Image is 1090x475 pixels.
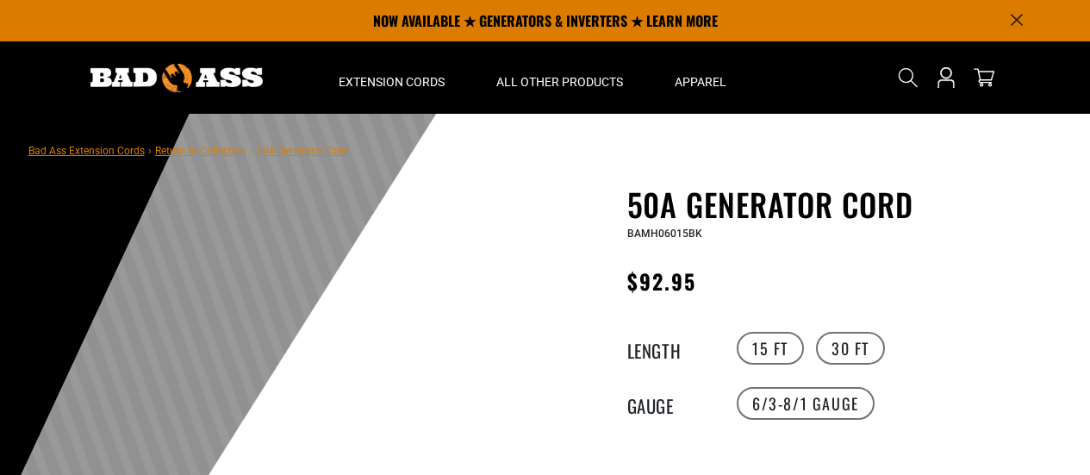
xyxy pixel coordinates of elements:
[313,41,470,114] summary: Extension Cords
[148,145,152,157] span: ›
[675,74,726,90] span: Apparel
[90,64,263,92] img: Bad Ass Extension Cords
[470,41,649,114] summary: All Other Products
[627,337,713,359] legend: Length
[28,145,145,157] a: Bad Ass Extension Cords
[627,228,702,240] span: BAMH06015BK
[155,145,246,157] a: Return to Collection
[737,332,804,365] label: 15 FT
[627,392,713,415] legend: Gauge
[339,74,445,90] span: Extension Cords
[496,74,623,90] span: All Other Products
[894,64,922,91] summary: Search
[250,145,253,157] span: ›
[816,332,885,365] label: 30 FT
[28,140,349,160] nav: breadcrumbs
[627,186,1050,222] h1: 50A Generator Cord
[737,387,875,420] label: 6/3-8/1 Gauge
[257,145,349,157] span: 50A Generator Cord
[627,266,696,297] span: $92.95
[649,41,752,114] summary: Apparel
